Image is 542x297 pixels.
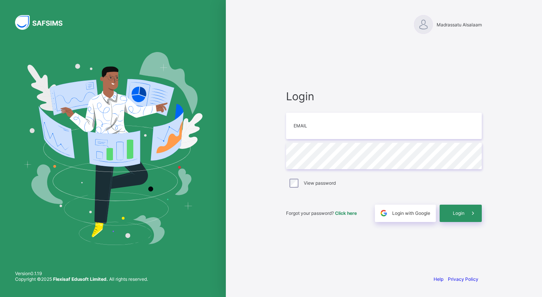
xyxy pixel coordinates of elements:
[392,210,430,216] span: Login with Google
[286,90,482,103] span: Login
[15,276,148,282] span: Copyright © 2025 All rights reserved.
[15,15,72,30] img: SAFSIMS Logo
[448,276,478,282] a: Privacy Policy
[453,210,464,216] span: Login
[437,22,482,28] span: Madrassatu Alsalaam
[23,52,202,245] img: Hero Image
[379,209,388,217] img: google.396cfc9801f0270233282035f929180a.svg
[286,210,357,216] span: Forgot your password?
[15,271,148,276] span: Version 0.1.19
[434,276,443,282] a: Help
[53,276,108,282] strong: Flexisaf Edusoft Limited.
[304,180,336,186] label: View password
[335,210,357,216] a: Click here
